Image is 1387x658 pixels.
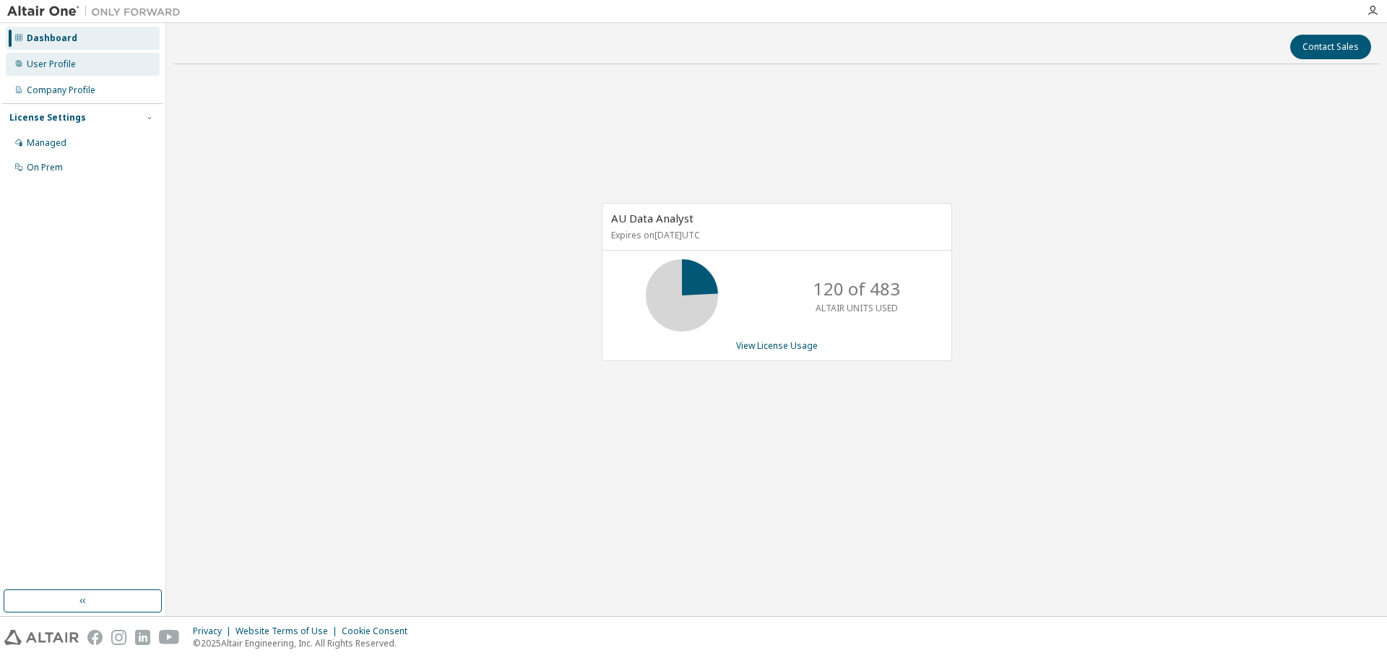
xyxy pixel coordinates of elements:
div: License Settings [9,112,86,124]
p: ALTAIR UNITS USED [816,302,898,314]
img: instagram.svg [111,630,126,645]
div: User Profile [27,59,76,70]
div: Dashboard [27,33,77,44]
img: Altair One [7,4,188,19]
p: 120 of 483 [813,277,900,301]
div: Privacy [193,625,236,637]
a: View License Usage [736,339,818,352]
p: © 2025 Altair Engineering, Inc. All Rights Reserved. [193,637,416,649]
div: Managed [27,137,66,149]
img: facebook.svg [87,630,103,645]
div: Company Profile [27,85,95,96]
div: Cookie Consent [342,625,416,637]
div: Website Terms of Use [236,625,342,637]
img: youtube.svg [159,630,180,645]
img: altair_logo.svg [4,630,79,645]
span: AU Data Analyst [611,211,693,225]
button: Contact Sales [1290,35,1371,59]
div: On Prem [27,162,63,173]
p: Expires on [DATE] UTC [611,229,939,241]
img: linkedin.svg [135,630,150,645]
